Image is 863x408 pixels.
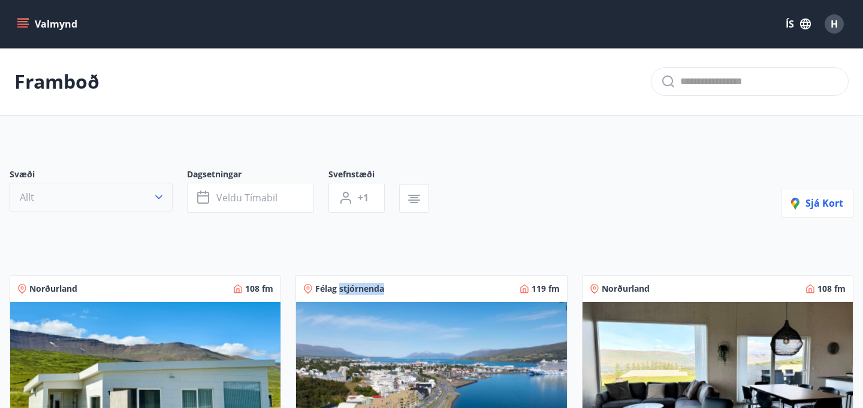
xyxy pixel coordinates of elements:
span: Dagsetningar [187,168,328,183]
span: Norðurland [602,283,650,295]
span: Félag stjórnenda [315,283,384,295]
button: H [820,10,849,38]
span: +1 [358,191,369,204]
span: Svæði [10,168,187,183]
span: 108 fm [817,283,846,295]
span: Sjá kort [791,197,843,210]
span: H [831,17,838,31]
span: Svefnstæði [328,168,399,183]
span: 119 fm [532,283,560,295]
button: Sjá kort [781,189,853,217]
button: ÍS [779,13,817,35]
button: +1 [328,183,385,213]
button: Allt [10,183,173,211]
span: 108 fm [245,283,273,295]
button: Veldu tímabil [187,183,314,213]
span: Allt [20,191,34,204]
button: menu [14,13,82,35]
p: Framboð [14,68,99,95]
span: Norðurland [29,283,77,295]
span: Veldu tímabil [216,191,277,204]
